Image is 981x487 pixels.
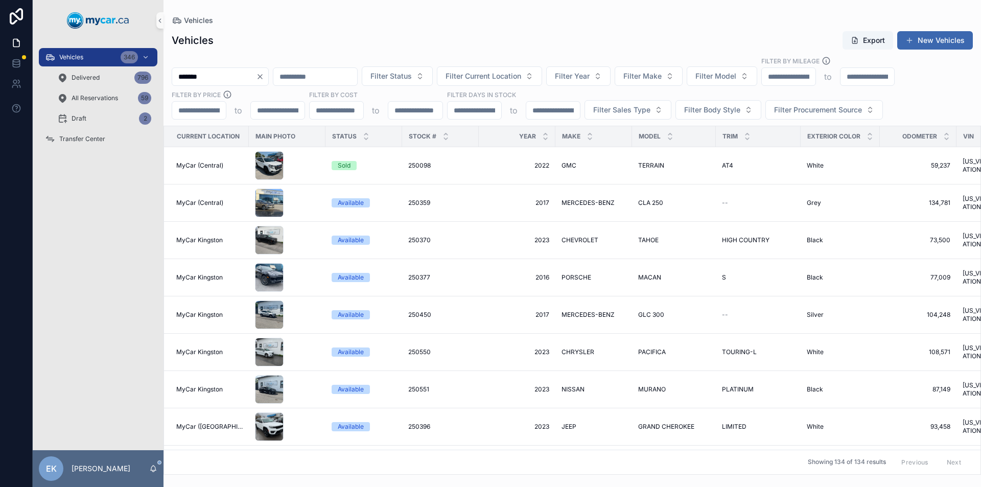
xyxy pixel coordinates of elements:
a: Vehicles [172,15,213,26]
a: MyCar (Central) [176,161,243,170]
a: MyCar ([GEOGRAPHIC_DATA]) [176,423,243,431]
span: Filter Sales Type [593,105,650,115]
span: GRAND CHEROKEE [638,423,694,431]
span: MyCar Kingston [176,311,223,319]
span: 250450 [408,311,431,319]
span: GMC [562,161,576,170]
a: White [807,348,874,356]
span: CHEVROLET [562,236,598,244]
div: Available [338,310,364,319]
a: 250370 [408,236,473,244]
a: Available [332,198,396,207]
button: Select Button [362,66,433,86]
a: TERRAIN [638,161,710,170]
a: 87,149 [886,385,950,393]
span: GLC 300 [638,311,664,319]
a: 2023 [485,348,549,356]
span: 2022 [485,161,549,170]
button: Select Button [437,66,542,86]
a: Available [332,273,396,282]
a: 250377 [408,273,473,282]
a: GMC [562,161,626,170]
span: Vehicles [59,53,83,61]
a: JEEP [562,423,626,431]
a: LIMITED [722,423,795,431]
button: Select Button [615,66,683,86]
span: Delivered [72,74,100,82]
div: Available [338,198,364,207]
button: New Vehicles [897,31,973,50]
p: to [235,104,242,117]
span: 250396 [408,423,430,431]
span: MyCar (Central) [176,161,223,170]
a: All Reservations59 [51,89,157,107]
a: Silver [807,311,874,319]
a: 104,248 [886,311,950,319]
a: 2017 [485,311,549,319]
span: Year [519,132,536,141]
a: MyCar Kingston [176,348,243,356]
span: 2023 [485,385,549,393]
span: MyCar Kingston [176,348,223,356]
div: Available [338,385,364,394]
span: Exterior Color [807,132,860,141]
span: Grey [807,199,821,207]
a: Vehicles346 [39,48,157,66]
p: to [510,104,518,117]
a: MyCar Kingston [176,236,243,244]
span: Vehicles [184,15,213,26]
label: FILTER BY COST [309,90,358,99]
div: Sold [338,161,351,170]
span: Filter Model [695,71,736,81]
a: MURANO [638,385,710,393]
span: 77,009 [886,273,950,282]
a: Delivered796 [51,68,157,87]
a: 250550 [408,348,473,356]
span: LIMITED [722,423,746,431]
p: [PERSON_NAME] [72,463,130,474]
a: White [807,161,874,170]
span: MyCar Kingston [176,273,223,282]
span: Black [807,385,823,393]
a: AT4 [722,161,795,170]
a: Transfer Center [39,130,157,148]
span: Current Location [177,132,240,141]
span: 134,781 [886,199,950,207]
span: 108,571 [886,348,950,356]
a: PLATINUM [722,385,795,393]
span: TERRAIN [638,161,664,170]
span: VIN [963,132,974,141]
a: Available [332,422,396,431]
span: 250359 [408,199,430,207]
span: 250551 [408,385,429,393]
span: Odometer [902,132,937,141]
span: MyCar (Central) [176,199,223,207]
a: 250359 [408,199,473,207]
span: AT4 [722,161,733,170]
a: 59,237 [886,161,950,170]
span: Black [807,236,823,244]
span: 2023 [485,236,549,244]
span: MURANO [638,385,666,393]
button: Export [843,31,893,50]
a: NISSAN [562,385,626,393]
label: Filter By Mileage [761,56,820,65]
button: Select Button [765,100,883,120]
span: Filter Procurement Source [774,105,862,115]
span: MyCar Kingston [176,236,223,244]
a: 2016 [485,273,549,282]
a: Available [332,347,396,357]
div: Available [338,236,364,245]
label: FILTER BY PRICE [172,90,221,99]
button: Select Button [687,66,757,86]
span: PACIFICA [638,348,666,356]
span: Filter Year [555,71,590,81]
p: to [824,71,832,83]
span: PLATINUM [722,385,754,393]
span: Draft [72,114,86,123]
a: MyCar Kingston [176,273,243,282]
